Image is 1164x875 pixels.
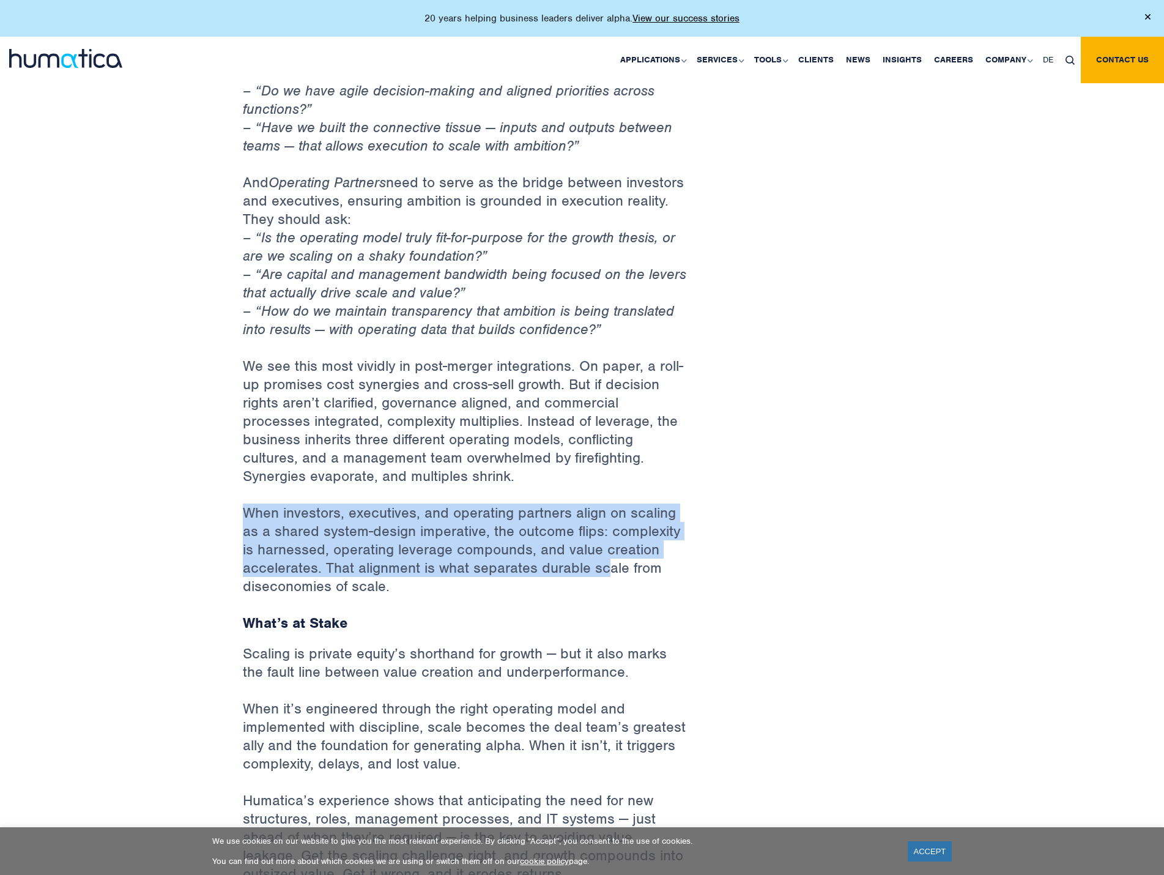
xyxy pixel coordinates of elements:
[269,173,386,192] em: Operating Partners
[243,644,689,699] p: Scaling is private equity’s shorthand for growth — but it also marks the fault line between value...
[908,841,952,862] a: ACCEPT
[1066,56,1075,65] img: search_icon
[979,37,1037,83] a: Company
[9,49,122,68] img: logo
[840,37,877,83] a: News
[243,173,689,357] p: And need to serve as the bridge between investors and executives, ensuring ambition is grounded i...
[792,37,840,83] a: Clients
[205,40,405,65] input: Email*
[691,37,748,83] a: Services
[3,81,11,89] input: I agree to Humatica'sData Protection Policyand that Humatica may use my data to contact e via ema...
[520,856,569,866] a: cookie policy
[877,37,928,83] a: Insights
[632,12,740,24] a: View our success stories
[243,699,689,791] p: When it’s engineered through the right operating model and implemented with discipline, scale bec...
[614,37,691,83] a: Applications
[1081,37,1164,83] a: Contact us
[96,80,180,90] a: Data Protection Policy
[1043,54,1053,65] span: DE
[748,37,792,83] a: Tools
[205,2,405,27] input: Last name*
[1037,37,1059,83] a: DE
[243,45,672,155] em: – “Where are fragmented processes or strained bandwidth limiting throughput?” – “Do we have agile...
[928,37,979,83] a: Careers
[243,357,689,504] p: We see this most vividly in post-merger integrations. On paper, a roll-up promises cost synergies...
[212,856,892,866] p: You can find out more about which cookies we are using or switch them off on our page.
[243,614,689,632] h3: What’s at Stake
[243,228,686,338] em: – “Is the operating model truly fit-for-purpose for the growth thesis, or are we scaling on a sha...
[15,80,377,101] p: I agree to Humatica's and that Humatica may use my data to contact e via email.
[212,836,892,846] p: We use cookies on our website to give you the most relevant experience. By clicking “Accept”, you...
[243,504,689,614] p: When investors, executives, and operating partners align on scaling as a shared system-design imp...
[243,8,689,173] p: need to recognize that scaling is a system design challenge, not just a heroic effort. They shoul...
[424,12,740,24] p: 20 years helping business leaders deliver alpha.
